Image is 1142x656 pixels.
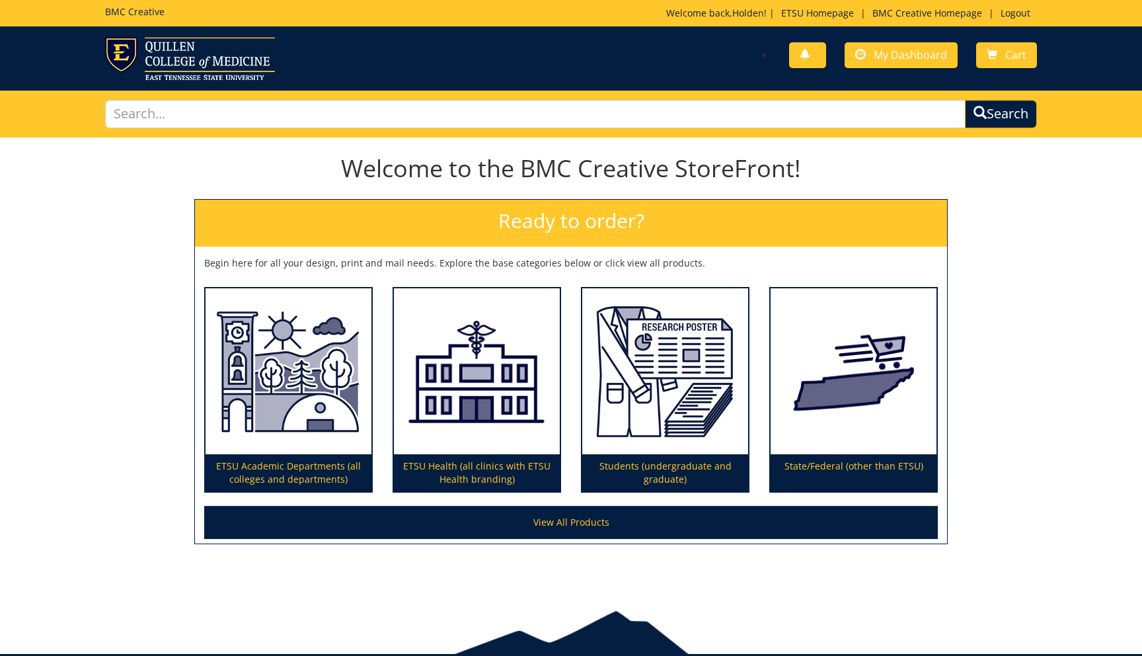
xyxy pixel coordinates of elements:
[582,288,748,455] img: Students (undergraduate and graduate)
[105,37,275,80] img: ETSU logo
[976,42,1037,68] a: Cart
[666,7,1037,20] p: Welcome back, ! | | |
[204,506,938,539] a: View All Products
[582,454,748,491] p: Students (undergraduate and graduate)
[866,7,989,19] a: BMC Creative Homepage
[732,7,764,19] a: Holden
[1005,48,1026,62] span: Cart
[771,454,936,491] p: State/Federal (other than ETSU)
[105,100,966,128] input: Search...
[206,454,371,491] p: ETSU Academic Departments (all colleges and departments)
[194,155,948,182] h1: Welcome to the BMC Creative StoreFront!
[965,100,1037,128] button: Search
[994,7,1037,19] a: Logout
[845,42,958,68] a: My Dashboard
[204,257,938,270] p: Begin here for all your design, print and mail needs. Explore the base categories below or click ...
[771,288,936,492] a: State/Federal (other than ETSU)
[105,7,165,17] h5: BMC Creative
[206,288,371,455] img: ETSU Academic Departments (all colleges and departments)
[771,288,936,455] img: State/Federal (other than ETSU)
[394,454,560,491] p: ETSU Health (all clinics with ETSU Health branding)
[206,288,371,492] a: ETSU Academic Departments (all colleges and departments)
[874,48,947,62] span: My Dashboard
[582,288,748,492] a: Students (undergraduate and graduate)
[394,288,560,455] img: ETSU Health (all clinics with ETSU Health branding)
[195,200,947,247] h2: Ready to order?
[394,288,560,492] a: ETSU Health (all clinics with ETSU Health branding)
[775,7,860,19] a: ETSU Homepage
